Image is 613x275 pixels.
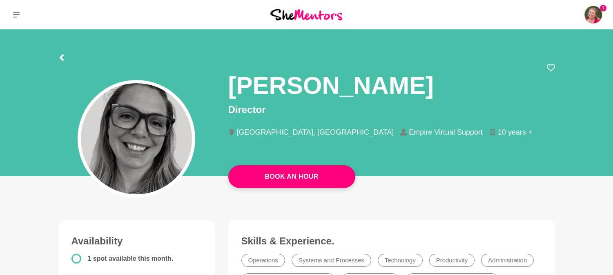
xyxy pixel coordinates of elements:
[228,70,434,101] h1: [PERSON_NAME]
[88,255,174,262] span: 1 spot available this month.
[71,235,202,247] h3: Availability
[228,165,355,188] a: Book An Hour
[584,5,603,24] a: Rebecca Frazer1
[270,9,342,20] img: She Mentors Logo
[489,129,539,136] li: 10 years +
[400,129,489,136] li: Empire Virtual Support
[584,5,603,24] img: Rebecca Frazer
[228,102,555,117] p: Director
[241,235,542,247] h3: Skills & Experience.
[228,129,401,136] li: [GEOGRAPHIC_DATA], [GEOGRAPHIC_DATA]
[600,5,606,11] span: 1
